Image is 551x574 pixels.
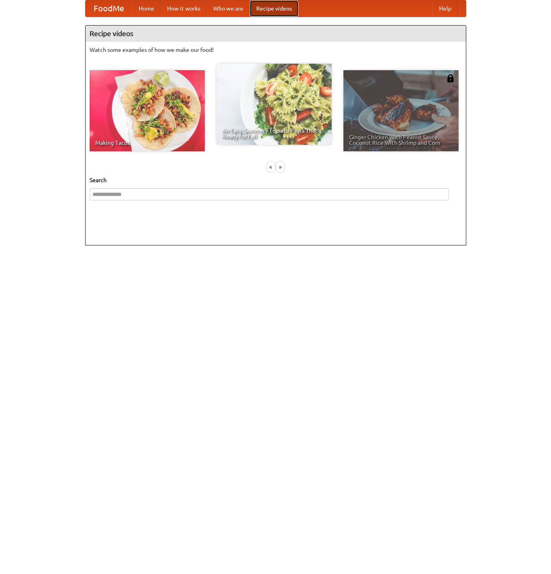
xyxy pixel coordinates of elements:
a: FoodMe [86,0,132,17]
a: Home [132,0,161,17]
div: » [277,162,284,172]
span: An Easy, Summery Tomato Pasta That's Ready for Fall [222,128,326,139]
a: An Easy, Summery Tomato Pasta That's Ready for Fall [217,64,332,145]
img: 483408.png [446,74,455,82]
h4: Recipe videos [86,26,466,42]
a: Who we are [207,0,250,17]
a: How it works [161,0,207,17]
a: Recipe videos [250,0,298,17]
a: Help [433,0,458,17]
span: Making Tacos [95,140,199,146]
a: Making Tacos [90,70,205,151]
h5: Search [90,176,462,184]
p: Watch some examples of how we make our food! [90,46,462,54]
div: « [267,162,274,172]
